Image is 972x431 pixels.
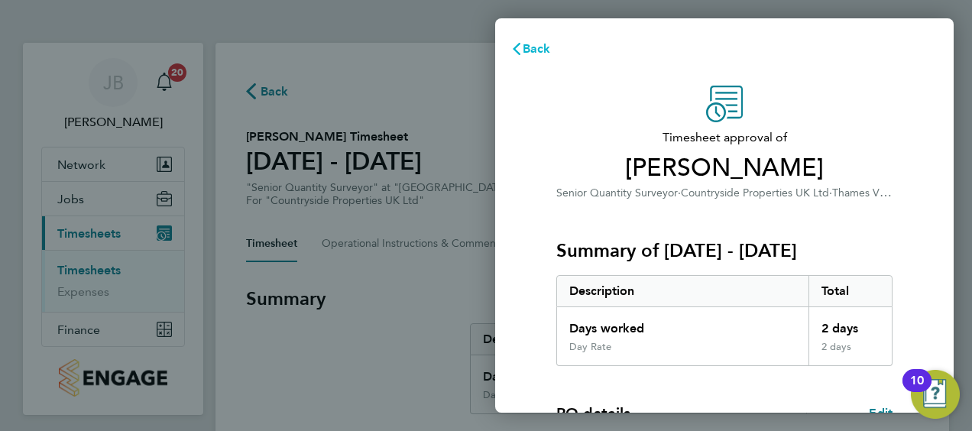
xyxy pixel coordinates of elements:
[557,276,808,306] div: Description
[808,307,893,341] div: 2 days
[556,275,893,366] div: Summary of 25 - 31 Aug 2025
[808,276,893,306] div: Total
[869,406,893,420] span: Edit
[556,153,893,183] span: [PERSON_NAME]
[523,41,551,56] span: Back
[681,186,829,199] span: Countryside Properties UK Ltd
[556,186,678,199] span: Senior Quantity Surveyor
[910,381,924,400] div: 10
[911,370,960,419] button: Open Resource Center, 10 new notifications
[569,341,611,353] div: Day Rate
[556,128,893,147] span: Timesheet approval of
[556,238,893,263] h3: Summary of [DATE] - [DATE]
[557,307,808,341] div: Days worked
[495,34,566,64] button: Back
[869,404,893,423] a: Edit
[808,341,893,365] div: 2 days
[829,186,832,199] span: ·
[556,403,630,424] h4: PO details
[678,186,681,199] span: ·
